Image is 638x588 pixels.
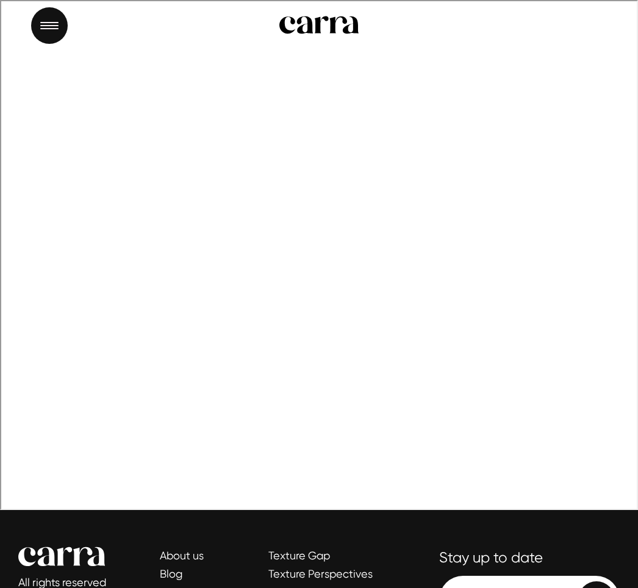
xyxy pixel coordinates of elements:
button: Menu [31,7,68,44]
a: Blog [160,567,182,580]
a: Texture Gap [268,549,330,562]
a: Texture Perspectives [268,567,373,580]
a: About us [160,549,204,562]
p: Stay up to date [439,547,620,569]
